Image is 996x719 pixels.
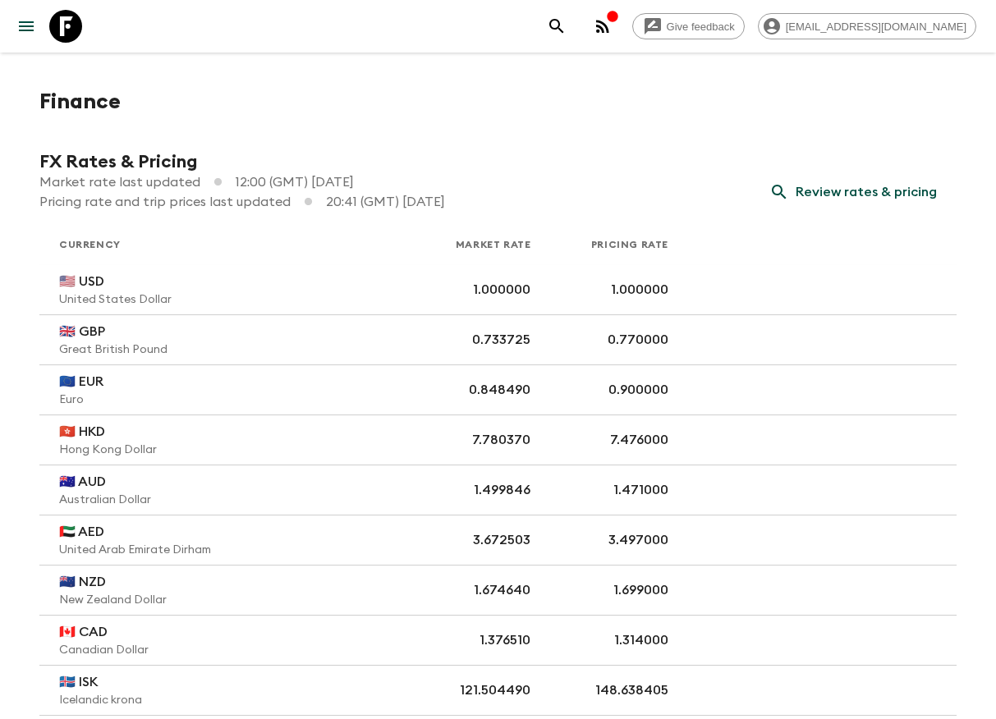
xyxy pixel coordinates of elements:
[426,530,531,550] p: 3.672503
[59,442,393,458] p: Hong Kong Dollar
[59,372,393,392] p: 🇪🇺 EUR
[777,21,975,33] span: [EMAIL_ADDRESS][DOMAIN_NAME]
[59,272,393,291] p: 🇺🇸 USD
[59,572,393,592] p: 🇳🇿 NZD
[796,182,937,202] p: Review rates & pricing
[59,692,393,708] p: Icelandic krona
[563,280,668,300] p: 1.000000
[632,13,745,39] a: Give feedback
[540,10,573,43] button: search adventures
[426,430,531,450] p: 7.780370
[59,341,393,358] p: Great British Pound
[59,472,393,492] p: 🇦🇺 AUD
[59,392,393,408] p: Euro
[59,622,393,642] p: 🇨🇦 CAD
[59,422,393,442] p: 🇭🇰 HKD
[563,480,668,500] p: 1.471000
[426,680,531,700] p: 121.504490
[10,10,43,43] button: menu
[59,238,393,251] p: Currency
[563,580,668,600] p: 1.699000
[39,85,957,118] h1: Finance
[563,630,668,650] p: 1.314000
[563,380,668,400] p: 0.900000
[658,21,744,33] span: Give feedback
[59,592,393,608] p: New Zealand Dollar
[59,672,393,692] p: 🇮🇸 ISK
[59,322,393,341] p: 🇬🇧 GBP
[426,480,531,500] p: 1.499846
[563,238,668,251] p: Pricing Rate
[563,530,668,550] p: 3.497000
[750,176,957,208] button: Review rates & pricing
[59,522,393,542] p: 🇦🇪 AED
[426,380,531,400] p: 0.848490
[563,430,668,450] p: 7.476000
[39,151,957,172] h2: FX Rates & Pricing
[563,680,668,700] p: 148.638405
[426,280,531,300] p: 1.000000
[59,291,393,308] p: United States Dollar
[758,13,976,39] div: [EMAIL_ADDRESS][DOMAIN_NAME]
[39,172,445,192] p: Market rate last updated 12:00 (GMT) [DATE]
[426,630,531,650] p: 1.376510
[426,238,531,251] p: Market Rate
[563,330,668,350] p: 0.770000
[426,330,531,350] p: 0.733725
[59,492,393,508] p: Australian Dollar
[426,580,531,600] p: 1.674640
[59,642,393,658] p: Canadian Dollar
[59,542,393,558] p: United Arab Emirate Dirham
[39,192,445,212] p: Pricing rate and trip prices last updated 20:41 (GMT) [DATE]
